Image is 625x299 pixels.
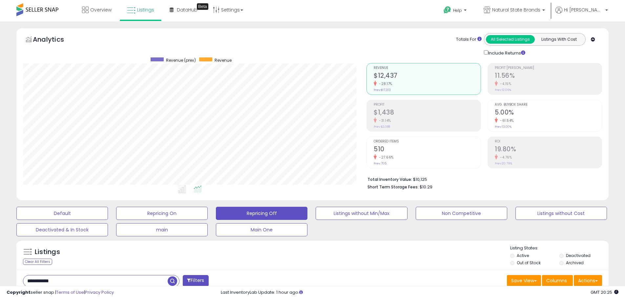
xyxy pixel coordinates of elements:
li: $10,125 [367,175,597,183]
button: Non Competitive [416,207,507,220]
h5: Analytics [33,35,77,46]
a: Hi [PERSON_NAME] [555,7,608,21]
span: Revenue (prev) [166,57,196,63]
small: Prev: 13.00% [495,125,511,129]
small: Prev: $2,088 [374,125,390,129]
small: -28.17% [377,81,392,86]
span: Natural State Brands [492,7,540,13]
button: Columns [542,275,573,286]
a: Privacy Policy [85,289,114,295]
small: Prev: $17,313 [374,88,391,92]
span: Hi [PERSON_NAME] [564,7,603,13]
span: Avg. Buybox Share [495,103,602,107]
span: Listings [137,7,154,13]
a: Help [438,1,473,21]
b: Short Term Storage Fees: [367,184,419,190]
div: seller snap | | [7,289,114,296]
span: Profit [374,103,481,107]
h2: $12,437 [374,72,481,81]
h2: 510 [374,145,481,154]
i: Get Help [443,6,451,14]
span: Columns [546,277,567,284]
button: Repricing On [116,207,208,220]
button: main [116,223,208,236]
label: Deactivated [566,253,591,258]
small: -4.15% [498,81,511,86]
label: Out of Stock [517,260,541,266]
button: Listings without Cost [515,207,607,220]
h2: 19.80% [495,145,602,154]
button: Listings With Cost [534,35,583,44]
span: $10.29 [420,184,432,190]
h2: 5.00% [495,109,602,117]
button: Deactivated & In Stock [16,223,108,236]
button: Listings without Min/Max [316,207,407,220]
span: Overview [90,7,112,13]
small: Prev: 12.06% [495,88,511,92]
small: -61.54% [498,118,514,123]
label: Active [517,253,529,258]
h2: $1,438 [374,109,481,117]
span: ROI [495,140,602,143]
small: Prev: 20.79% [495,161,512,165]
h5: Listings [35,247,60,257]
label: Archived [566,260,584,266]
b: Total Inventory Value: [367,177,412,182]
h2: 11.56% [495,72,602,81]
button: Save View [507,275,541,286]
button: Repricing Off [216,207,307,220]
div: Tooltip anchor [197,3,208,10]
button: Default [16,207,108,220]
span: Revenue [374,66,481,70]
span: 2025-10-7 20:25 GMT [591,289,618,295]
small: -31.14% [377,118,391,123]
span: Help [453,8,462,13]
a: Terms of Use [56,289,84,295]
div: Include Returns [479,49,533,56]
button: Actions [574,275,602,286]
p: Listing States: [510,245,609,251]
div: Clear All Filters [23,259,52,265]
span: Ordered Items [374,140,481,143]
button: Main One [216,223,307,236]
small: -4.76% [498,155,512,160]
div: Last InventoryLab Update: 1 hour ago. [221,289,618,296]
button: Filters [183,275,208,287]
span: Profit [PERSON_NAME] [495,66,602,70]
small: Prev: 705 [374,161,386,165]
button: All Selected Listings [486,35,535,44]
div: Totals For [456,36,482,43]
span: Revenue [215,57,232,63]
strong: Copyright [7,289,31,295]
small: -27.66% [377,155,394,160]
span: DataHub [177,7,198,13]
